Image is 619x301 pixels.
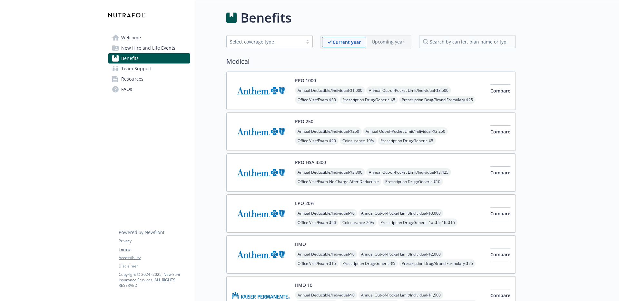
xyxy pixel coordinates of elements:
p: Current year [333,39,361,45]
span: Office Visit/Exam - $15 [295,259,339,267]
span: Coinsurance - 20% [340,218,377,227]
span: Compare [490,88,510,94]
a: Resources [108,74,190,84]
span: Prescription Drug/Generic - 1a. $5; 1b. $15 [378,218,457,227]
img: Anthem Blue Cross carrier logo [232,77,290,104]
span: Annual Out-of-Pocket Limit/Individual - $3,000 [359,209,443,217]
img: Anthem Blue Cross carrier logo [232,118,290,145]
a: Accessibility [119,255,190,261]
span: Welcome [121,33,141,43]
span: Resources [121,74,143,84]
span: Team Support [121,63,152,74]
span: Annual Out-of-Pocket Limit/Individual - $2,250 [363,127,448,135]
input: search by carrier, plan name or type [419,35,516,48]
button: PPO HSA 3300 [295,159,326,166]
span: Prescription Drug/Generic - $5 [378,137,436,145]
span: Upcoming year [366,37,410,47]
span: Office Visit/Exam - $20 [295,218,339,227]
span: Annual Out-of-Pocket Limit/Individual - $2,000 [359,250,443,258]
span: Annual Deductible/Individual - $3,300 [295,168,365,176]
span: Prescription Drug/Generic - $5 [340,96,398,104]
span: Compare [490,292,510,298]
button: HMO [295,241,306,248]
img: Anthem Blue Cross carrier logo [232,159,290,186]
span: Prescription Drug/Brand Formulary - $25 [399,259,476,267]
h1: Benefits [241,8,291,27]
span: Compare [490,170,510,176]
img: Anthem Blue Cross carrier logo [232,241,290,268]
span: Annual Deductible/Individual - $0 [295,250,357,258]
span: Annual Deductible/Individual - $0 [295,291,357,299]
span: Prescription Drug/Generic - $10 [383,178,443,186]
span: Annual Deductible/Individual - $1,000 [295,86,365,94]
a: Benefits [108,53,190,63]
a: Terms [119,247,190,252]
span: Prescription Drug/Generic - $5 [340,259,398,267]
button: EPO 20% [295,200,314,207]
span: Compare [490,210,510,217]
a: Team Support [108,63,190,74]
h2: Medical [226,57,516,66]
a: Welcome [108,33,190,43]
span: Annual Out-of-Pocket Limit/Individual - $3,425 [366,168,451,176]
a: FAQs [108,84,190,94]
button: PPO 1000 [295,77,316,84]
a: Disclaimer [119,263,190,269]
p: Copyright © 2024 - 2025 , Newfront Insurance Services, ALL RIGHTS RESERVED [119,272,190,288]
button: Compare [490,125,510,138]
span: New Hire and Life Events [121,43,175,53]
span: Annual Out-of-Pocket Limit/Individual - $1,500 [359,291,443,299]
span: Benefits [121,53,139,63]
span: Compare [490,251,510,257]
span: Annual Deductible/Individual - $250 [295,127,362,135]
span: Coinsurance - 10% [340,137,377,145]
button: Compare [490,166,510,179]
span: FAQs [121,84,132,94]
span: Prescription Drug/Brand Formulary - $25 [399,96,476,104]
button: Compare [490,84,510,97]
div: Select coverage type [230,38,300,45]
button: Compare [490,207,510,220]
span: Annual Deductible/Individual - $0 [295,209,357,217]
p: Upcoming year [372,38,404,45]
button: Compare [490,248,510,261]
span: Office Visit/Exam - No Charge After Deductible [295,178,381,186]
button: PPO 250 [295,118,313,125]
span: Compare [490,129,510,135]
a: Privacy [119,238,190,244]
span: Office Visit/Exam - $30 [295,96,339,104]
button: HMO 10 [295,282,312,288]
span: Office Visit/Exam - $20 [295,137,339,145]
img: Anthem Blue Cross carrier logo [232,200,290,227]
a: New Hire and Life Events [108,43,190,53]
span: Annual Out-of-Pocket Limit/Individual - $3,500 [366,86,451,94]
